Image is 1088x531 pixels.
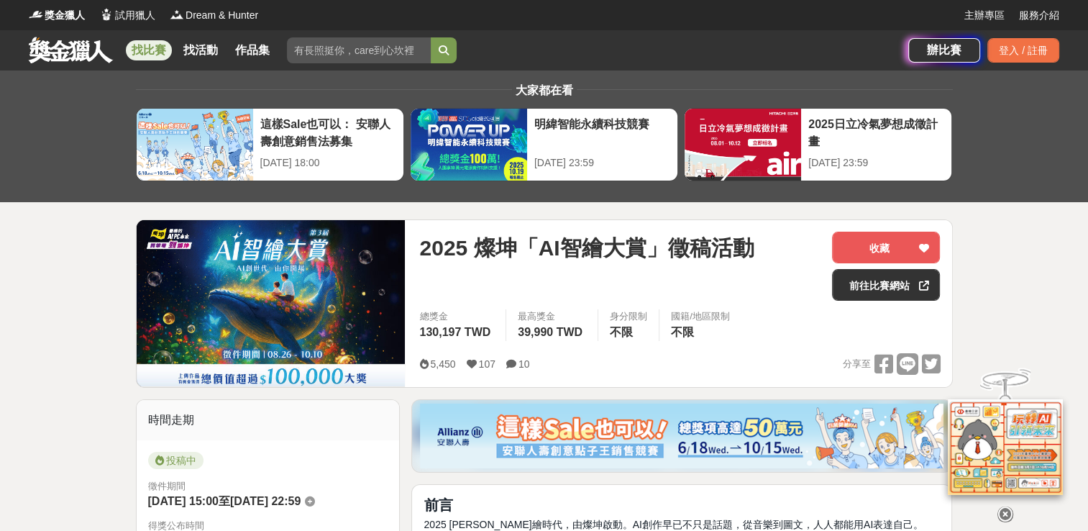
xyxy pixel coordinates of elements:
[148,481,186,491] span: 徵件期間
[987,38,1059,63] div: 登入 / 註冊
[518,358,530,370] span: 10
[832,232,940,263] button: 收藏
[808,155,944,171] div: [DATE] 23:59
[115,8,155,23] span: 試用獵人
[137,400,400,440] div: 時間走期
[419,309,494,324] span: 總獎金
[29,8,85,23] a: Logo獎金獵人
[1019,8,1059,23] a: 服務介紹
[99,8,155,23] a: Logo試用獵人
[424,497,452,513] strong: 前言
[136,108,404,181] a: 這樣Sale也可以： 安聯人壽創意銷售法募集[DATE] 18:00
[534,116,670,148] div: 明緯智能永續科技競賽
[219,495,230,507] span: 至
[420,404,943,468] img: dcc59076-91c0-4acb-9c6b-a1d413182f46.png
[287,37,431,63] input: 有長照挺你，care到心坎裡！青春出手，拍出照顧 影音徵件活動
[610,309,647,324] div: 身分限制
[479,358,495,370] span: 107
[908,38,980,63] a: 辦比賽
[229,40,275,60] a: 作品集
[518,326,582,338] span: 39,990 TWD
[170,7,184,22] img: Logo
[430,358,455,370] span: 5,450
[964,8,1005,23] a: 主辦專區
[410,108,678,181] a: 明緯智能永續科技競賽[DATE] 23:59
[148,495,219,507] span: [DATE] 15:00
[808,116,944,148] div: 2025日立冷氣夢想成徵計畫
[99,7,114,22] img: Logo
[518,309,586,324] span: 最高獎金
[671,326,694,338] span: 不限
[832,269,940,301] a: 前往比賽網站
[45,8,85,23] span: 獎金獵人
[170,8,258,23] a: LogoDream & Hunter
[137,220,406,386] img: Cover Image
[126,40,172,60] a: 找比賽
[419,232,754,264] span: 2025 燦坤「AI智繪大賞」徵稿活動
[230,495,301,507] span: [DATE] 22:59
[534,155,670,171] div: [DATE] 23:59
[29,7,43,22] img: Logo
[684,108,952,181] a: 2025日立冷氣夢想成徵計畫[DATE] 23:59
[610,326,633,338] span: 不限
[512,84,577,96] span: 大家都在看
[671,309,730,324] div: 國籍/地區限制
[948,390,1063,486] img: d2146d9a-e6f6-4337-9592-8cefde37ba6b.png
[260,116,396,148] div: 這樣Sale也可以： 安聯人壽創意銷售法募集
[148,452,204,469] span: 投稿中
[419,326,490,338] span: 130,197 TWD
[186,8,258,23] span: Dream & Hunter
[260,155,396,171] div: [DATE] 18:00
[178,40,224,60] a: 找活動
[842,353,870,375] span: 分享至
